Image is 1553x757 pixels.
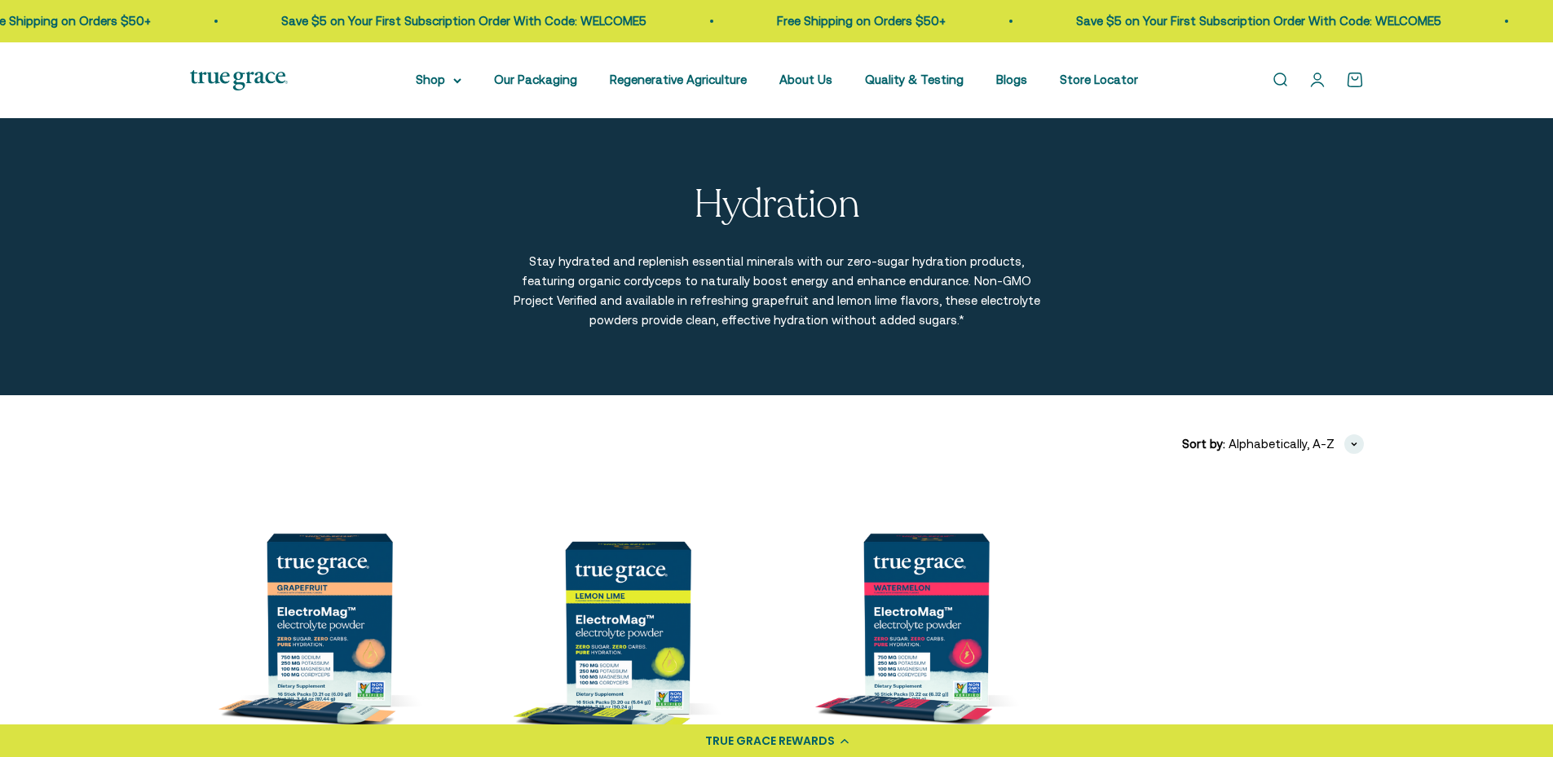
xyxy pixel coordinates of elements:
[610,73,747,86] a: Regenerative Agriculture
[281,11,646,31] p: Save $5 on Your First Subscription Order With Code: WELCOME5
[1229,434,1335,454] span: Alphabetically, A-Z
[996,73,1027,86] a: Blogs
[1076,11,1441,31] p: Save $5 on Your First Subscription Order With Code: WELCOME5
[494,73,577,86] a: Our Packaging
[416,70,461,90] summary: Shop
[1060,73,1138,86] a: Store Locator
[694,183,860,227] p: Hydration
[1229,434,1364,454] button: Alphabetically, A-Z
[512,252,1042,330] p: Stay hydrated and replenish essential minerals with our zero-sugar hydration products, featuring ...
[777,14,946,28] a: Free Shipping on Orders $50+
[705,733,835,750] div: TRUE GRACE REWARDS
[1182,434,1225,454] span: Sort by:
[865,73,964,86] a: Quality & Testing
[779,73,832,86] a: About Us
